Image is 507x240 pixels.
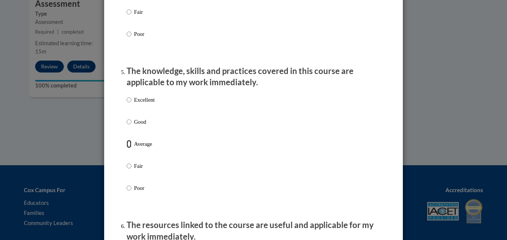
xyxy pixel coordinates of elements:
[134,184,155,192] p: Poor
[134,30,155,38] p: Poor
[127,118,131,126] input: Good
[127,30,131,38] input: Poor
[127,140,131,148] input: Average
[134,118,155,126] p: Good
[134,96,155,104] p: Excellent
[127,96,131,104] input: Excellent
[134,140,155,148] p: Average
[127,162,131,170] input: Fair
[134,162,155,170] p: Fair
[127,184,131,192] input: Poor
[127,8,131,16] input: Fair
[134,8,155,16] p: Fair
[127,65,380,89] p: The knowledge, skills and practices covered in this course are applicable to my work immediately.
